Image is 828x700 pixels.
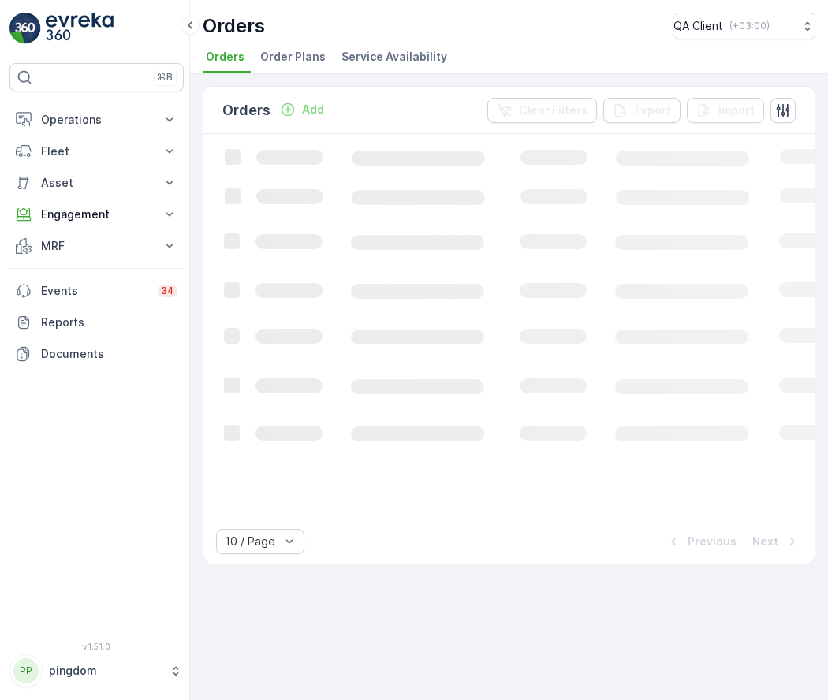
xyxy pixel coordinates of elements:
button: MRF [9,230,184,262]
a: Reports [9,307,184,338]
p: Clear Filters [519,102,587,118]
p: Orders [203,13,265,39]
p: Fleet [41,143,152,159]
span: Service Availability [341,49,447,65]
p: Reports [41,315,177,330]
button: QA Client(+03:00) [673,13,815,39]
span: Order Plans [260,49,326,65]
p: Operations [41,112,152,128]
button: Add [274,100,330,119]
p: Add [302,102,324,117]
p: Next [752,534,778,549]
div: PP [13,658,39,683]
p: ( +03:00 ) [729,20,770,32]
p: Documents [41,346,177,362]
button: Operations [9,104,184,136]
span: v 1.51.0 [9,642,184,651]
span: Orders [206,49,244,65]
button: Next [751,532,802,551]
img: logo_light-DOdMpM7g.png [46,13,114,44]
button: Previous [664,532,738,551]
p: 34 [161,285,174,297]
button: Import [687,98,764,123]
p: Engagement [41,207,152,222]
button: PPpingdom [9,654,184,687]
p: Orders [222,99,270,121]
button: Asset [9,167,184,199]
p: QA Client [673,18,723,34]
button: Engagement [9,199,184,230]
p: Import [718,102,755,118]
button: Clear Filters [487,98,597,123]
p: MRF [41,238,152,254]
p: Asset [41,175,152,191]
button: Export [603,98,681,123]
p: pingdom [49,663,162,679]
p: Export [635,102,671,118]
a: Documents [9,338,184,370]
button: Fleet [9,136,184,167]
img: logo [9,13,41,44]
p: ⌘B [157,71,173,84]
a: Events34 [9,275,184,307]
p: Previous [688,534,737,549]
p: Events [41,283,148,299]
